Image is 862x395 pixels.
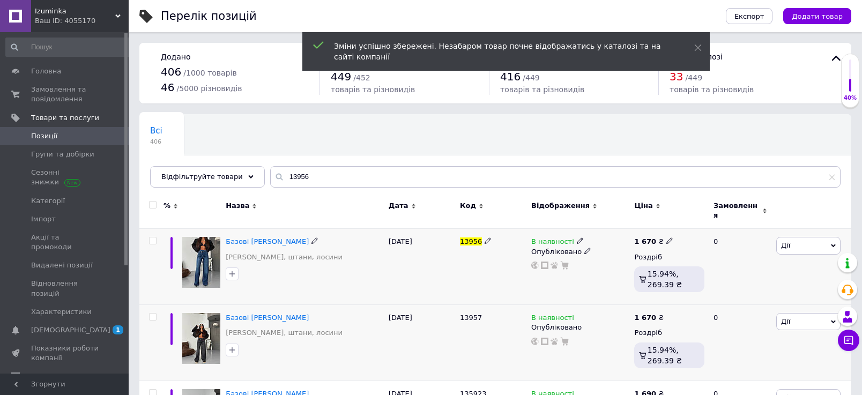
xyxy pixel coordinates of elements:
[161,53,190,61] span: Додано
[726,8,773,24] button: Експорт
[781,317,790,325] span: Дії
[707,229,774,305] div: 0
[226,201,249,211] span: Назва
[31,196,65,206] span: Категорії
[531,314,574,325] span: В наявності
[161,11,257,22] div: Перелік позицій
[226,237,309,245] a: Базові [PERSON_NAME]
[183,69,236,77] span: / 1000 товарів
[35,16,129,26] div: Ваш ID: 4055170
[31,150,94,159] span: Групи та добірки
[31,344,99,363] span: Показники роботи компанії
[707,305,774,381] div: 0
[31,113,99,123] span: Товари та послуги
[5,38,140,57] input: Пошук
[634,237,673,247] div: ₴
[182,237,220,288] img: Базовые женские джинсы
[531,237,574,249] span: В наявності
[634,252,704,262] div: Роздріб
[634,201,652,211] span: Ціна
[523,73,539,82] span: / 449
[670,85,754,94] span: товарів та різновидів
[31,325,110,335] span: [DEMOGRAPHIC_DATA]
[648,270,682,289] span: 15.94%, 269.39 ₴
[31,85,99,104] span: Замовлення та повідомлення
[686,73,702,82] span: / 449
[35,6,115,16] span: Izuminka
[634,237,656,245] b: 1 670
[670,70,683,83] span: 33
[460,201,476,211] span: Код
[792,12,843,20] span: Додати товар
[31,214,56,224] span: Імпорт
[386,305,457,381] div: [DATE]
[31,233,99,252] span: Акції та промокоди
[31,372,59,382] span: Відгуки
[31,131,57,141] span: Позиції
[531,247,629,257] div: Опубліковано
[31,279,99,298] span: Відновлення позицій
[714,201,760,220] span: Замовлення
[634,314,656,322] b: 1 670
[31,260,93,270] span: Видалені позиції
[353,73,370,82] span: / 452
[31,66,61,76] span: Головна
[531,323,629,332] div: Опубліковано
[177,84,242,93] span: / 5000 різновидів
[783,8,851,24] button: Додати товар
[648,346,682,365] span: 15.94%, 269.39 ₴
[226,328,343,338] a: [PERSON_NAME], штани, лосини
[634,328,704,338] div: Роздріб
[838,330,859,351] button: Чат з покупцем
[334,41,667,62] div: Зміни успішно збережені. Незабаром товар почне відображатись у каталозі та на сайті компанії
[734,12,764,20] span: Експорт
[389,201,408,211] span: Дата
[226,252,343,262] a: [PERSON_NAME], штани, лосини
[270,166,841,188] input: Пошук по назві позиції, артикулу і пошуковим запитам
[182,313,220,364] img: Базовые женские джинсы
[31,168,99,187] span: Сезонні знижки
[331,85,415,94] span: товарів та різновидів
[842,94,859,102] div: 40%
[164,201,170,211] span: %
[500,70,521,83] span: 416
[460,314,482,322] span: 13957
[31,307,92,317] span: Характеристики
[500,85,584,94] span: товарів та різновидів
[634,313,664,323] div: ₴
[161,65,181,78] span: 406
[386,229,457,305] div: [DATE]
[460,237,482,245] span: 13956
[150,126,162,136] span: Всі
[781,241,790,249] span: Дії
[226,314,309,322] a: Базові [PERSON_NAME]
[531,201,590,211] span: Відображення
[161,173,243,181] span: Відфільтруйте товари
[113,325,123,334] span: 1
[161,81,174,94] span: 46
[150,138,162,146] span: 406
[331,70,351,83] span: 449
